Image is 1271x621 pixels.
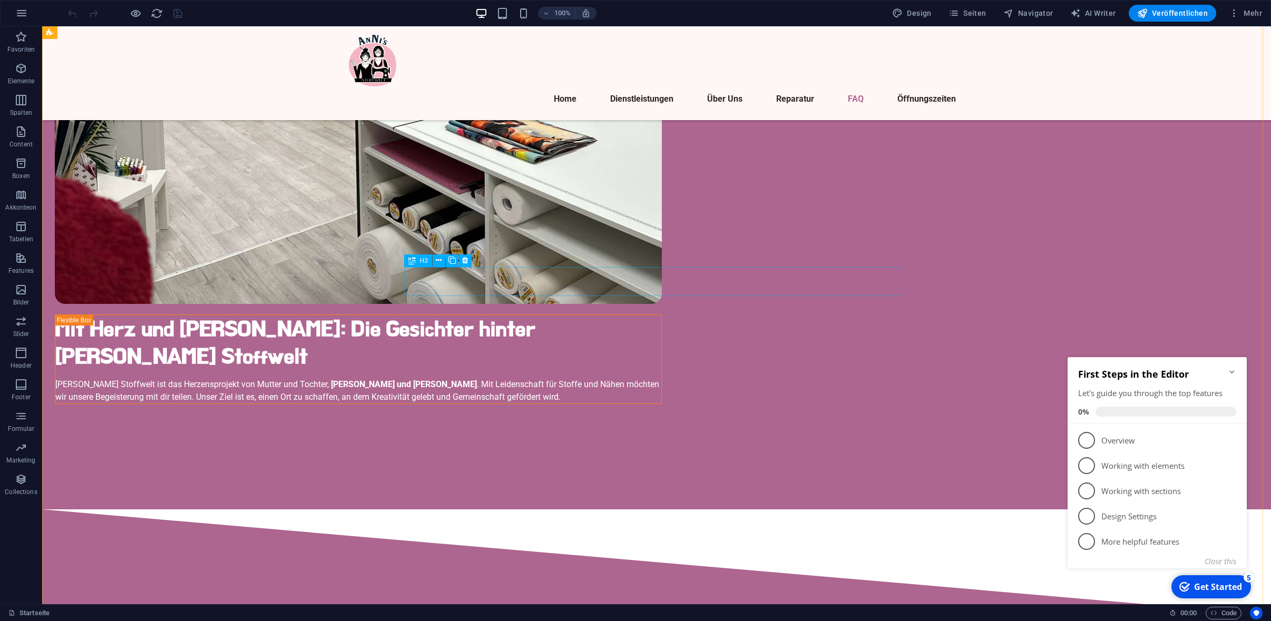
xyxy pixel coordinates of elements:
button: AI Writer [1066,5,1120,22]
div: Get Started 5 items remaining, 0% complete [108,229,188,252]
h2: First Steps in the Editor [15,21,173,34]
p: Akkordeon [5,203,36,212]
li: More helpful features [4,182,183,208]
li: Working with elements [4,106,183,132]
button: Usercentrics [1250,607,1263,619]
button: reload [150,7,163,19]
span: Seiten [949,8,986,18]
i: Seite neu laden [151,7,163,19]
button: 100% [538,7,575,19]
a: Klick, um Auswahl aufzuheben. Doppelklick öffnet Seitenverwaltung [8,607,50,619]
p: Footer [12,393,31,401]
span: H3 [420,258,428,264]
p: Spalten [10,109,32,117]
p: Favoriten [7,45,35,54]
p: More helpful features [38,190,164,201]
p: Overview [38,88,164,100]
p: Header [11,361,32,370]
li: Design Settings [4,157,183,182]
span: Veröffentlichen [1137,8,1208,18]
div: Get Started [131,234,179,246]
button: Veröffentlichen [1129,5,1216,22]
li: Overview [4,81,183,106]
p: Formular [8,425,35,433]
p: Boxen [12,172,30,180]
span: AI Writer [1070,8,1116,18]
p: Design Settings [38,164,164,175]
p: Tabellen [9,235,33,243]
button: Navigator [999,5,1058,22]
button: Klicke hier, um den Vorschau-Modus zu verlassen [129,7,142,19]
span: Code [1210,607,1237,619]
p: Working with elements [38,114,164,125]
p: Features [8,267,34,275]
p: Collections [5,488,37,496]
div: 5 [180,225,191,236]
div: Design (Strg+Alt+Y) [888,5,936,22]
p: Slider [13,330,30,338]
li: Working with sections [4,132,183,157]
button: Code [1206,607,1241,619]
i: Bei Größenänderung Zoomstufe automatisch an das gewählte Gerät anpassen. [581,8,591,18]
span: Design [892,8,932,18]
button: Seiten [944,5,991,22]
span: Navigator [1003,8,1053,18]
span: : [1188,609,1189,617]
p: Bilder [13,298,30,307]
div: Let's guide you through the top features [15,41,173,52]
p: Marketing [6,456,35,465]
div: Minimize checklist [164,21,173,29]
span: Mehr [1229,8,1262,18]
button: Design [888,5,936,22]
button: Mehr [1225,5,1266,22]
h6: 100% [554,7,571,19]
button: Close this [141,210,173,220]
p: Working with sections [38,139,164,150]
p: Elemente [8,77,35,85]
span: 00 00 [1180,607,1197,619]
p: Content [9,140,33,149]
h6: Session-Zeit [1169,607,1197,619]
span: 0% [15,60,32,70]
